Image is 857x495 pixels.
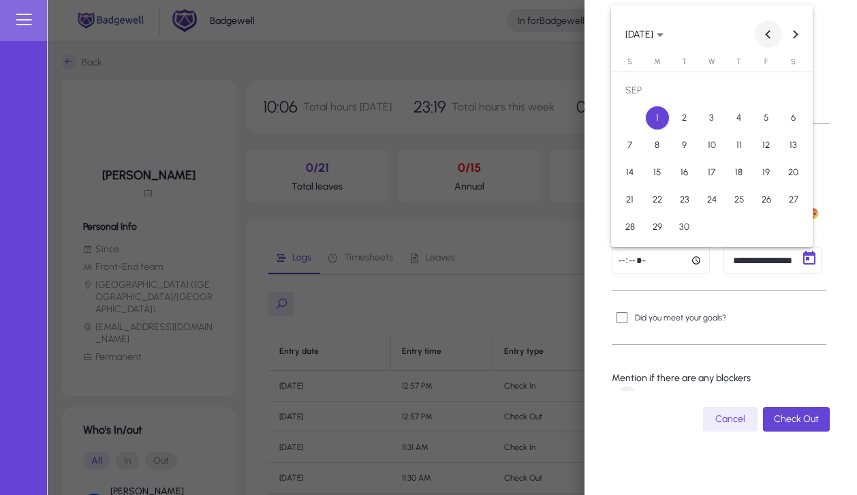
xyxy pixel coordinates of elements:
span: 21 [618,187,642,212]
button: Sep 27, 2025 [780,186,807,213]
span: 1 [645,106,670,130]
span: T [682,57,687,66]
span: W [708,57,715,66]
td: SEP [617,77,807,104]
span: 14 [618,160,642,185]
button: Sep 16, 2025 [671,159,698,186]
span: 2 [672,106,697,130]
button: Sep 23, 2025 [671,186,698,213]
button: Sep 1, 2025 [644,104,671,132]
button: Sep 14, 2025 [617,159,644,186]
button: Sep 29, 2025 [644,213,671,241]
span: 28 [618,215,642,239]
button: Sep 22, 2025 [644,186,671,213]
span: 29 [645,215,670,239]
span: 16 [672,160,697,185]
span: 11 [727,133,751,157]
span: 22 [645,187,670,212]
span: 17 [700,160,724,185]
button: Sep 8, 2025 [644,132,671,159]
span: 15 [645,160,670,185]
button: Sep 15, 2025 [644,159,671,186]
span: 9 [672,133,697,157]
button: Sep 30, 2025 [671,213,698,241]
span: 19 [754,160,779,185]
button: Sep 26, 2025 [753,186,780,213]
span: 8 [645,133,670,157]
button: Sep 18, 2025 [726,159,753,186]
span: T [736,57,741,66]
button: Sep 12, 2025 [753,132,780,159]
span: 3 [700,106,724,130]
span: 23 [672,187,697,212]
button: Sep 5, 2025 [753,104,780,132]
span: 12 [754,133,779,157]
button: Sep 17, 2025 [698,159,726,186]
span: [DATE] [625,29,653,40]
button: Sep 10, 2025 [698,132,726,159]
button: Sep 28, 2025 [617,213,644,241]
button: Sep 11, 2025 [726,132,753,159]
button: Sep 20, 2025 [780,159,807,186]
button: Sep 13, 2025 [780,132,807,159]
button: Sep 6, 2025 [780,104,807,132]
button: Sep 4, 2025 [726,104,753,132]
button: Sep 3, 2025 [698,104,726,132]
button: Sep 19, 2025 [753,159,780,186]
span: S [627,57,632,66]
span: 25 [727,187,751,212]
span: 5 [754,106,779,130]
button: Sep 25, 2025 [726,186,753,213]
span: 4 [727,106,751,130]
button: Previous month [755,20,782,48]
span: 18 [727,160,751,185]
button: Sep 24, 2025 [698,186,726,213]
button: Choose month and year [620,22,669,46]
span: 26 [754,187,779,212]
span: 6 [781,106,806,130]
span: 30 [672,215,697,239]
span: M [654,57,661,66]
span: 24 [700,187,724,212]
span: 27 [781,187,806,212]
button: Sep 21, 2025 [617,186,644,213]
button: Sep 7, 2025 [617,132,644,159]
span: 10 [700,133,724,157]
span: 7 [618,133,642,157]
button: Sep 2, 2025 [671,104,698,132]
button: Sep 9, 2025 [671,132,698,159]
span: S [791,57,796,66]
span: F [764,57,768,66]
button: Next month [782,20,809,48]
span: 20 [781,160,806,185]
span: 13 [781,133,806,157]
